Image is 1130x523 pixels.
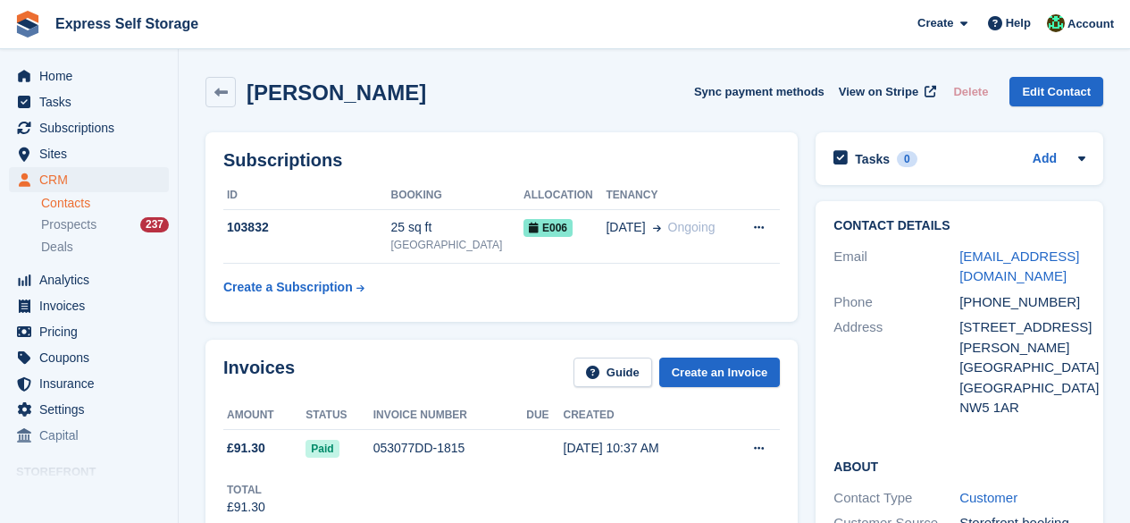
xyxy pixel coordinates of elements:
[39,397,146,422] span: Settings
[606,181,735,210] th: Tenancy
[39,141,146,166] span: Sites
[959,358,1085,378] div: [GEOGRAPHIC_DATA]
[959,317,1085,358] div: [STREET_ADDRESS][PERSON_NAME]
[1006,14,1031,32] span: Help
[833,488,959,509] div: Contact Type
[306,401,372,430] th: Status
[9,293,169,318] a: menu
[1033,149,1057,170] a: Add
[9,397,169,422] a: menu
[668,220,716,234] span: Ongoing
[39,371,146,396] span: Insurance
[373,401,527,430] th: Invoice number
[390,218,523,237] div: 25 sq ft
[9,345,169,370] a: menu
[390,181,523,210] th: Booking
[14,11,41,38] img: stora-icon-8386f47178a22dfd0bd8f6a31ec36ba5ce8667c1dd55bd0f319d3a0aa187defe.svg
[223,401,306,430] th: Amount
[41,216,96,233] span: Prospects
[833,247,959,287] div: Email
[227,439,265,458] span: £91.30
[223,181,390,210] th: ID
[227,498,265,517] div: £91.30
[41,195,169,212] a: Contacts
[39,167,146,192] span: CRM
[959,398,1085,418] div: NW5 1AR
[832,77,940,106] a: View on Stripe
[523,219,573,237] span: E006
[39,423,146,448] span: Capital
[9,371,169,396] a: menu
[833,219,1085,233] h2: Contact Details
[833,457,1085,475] h2: About
[9,319,169,344] a: menu
[9,63,169,89] a: menu
[694,77,824,106] button: Sync payment methods
[9,141,169,166] a: menu
[223,218,390,237] div: 103832
[959,378,1085,399] div: [GEOGRAPHIC_DATA]
[959,292,1085,313] div: [PHONE_NUMBER]
[223,358,295,387] h2: Invoices
[306,440,339,458] span: Paid
[390,237,523,253] div: [GEOGRAPHIC_DATA]
[39,267,146,292] span: Analytics
[897,151,917,167] div: 0
[523,181,606,210] th: Allocation
[9,115,169,140] a: menu
[39,345,146,370] span: Coupons
[855,151,890,167] h2: Tasks
[9,89,169,114] a: menu
[564,439,720,458] div: [DATE] 10:37 AM
[833,317,959,418] div: Address
[227,482,265,498] div: Total
[39,89,146,114] span: Tasks
[606,218,645,237] span: [DATE]
[9,267,169,292] a: menu
[41,215,169,234] a: Prospects 237
[833,292,959,313] div: Phone
[839,83,918,101] span: View on Stripe
[1009,77,1103,106] a: Edit Contact
[39,63,146,89] span: Home
[946,77,995,106] button: Delete
[373,439,527,458] div: 053077DD-1815
[223,271,364,304] a: Create a Subscription
[39,115,146,140] span: Subscriptions
[223,278,353,297] div: Create a Subscription
[41,238,169,257] a: Deals
[16,463,178,481] span: Storefront
[573,358,652,387] a: Guide
[9,423,169,448] a: menu
[39,293,146,318] span: Invoices
[48,9,205,38] a: Express Self Storage
[1047,14,1065,32] img: Shakiyra Davis
[223,150,780,171] h2: Subscriptions
[1067,15,1114,33] span: Account
[959,249,1079,284] a: [EMAIL_ADDRESS][DOMAIN_NAME]
[564,401,720,430] th: Created
[526,401,563,430] th: Due
[140,217,169,232] div: 237
[9,167,169,192] a: menu
[39,319,146,344] span: Pricing
[917,14,953,32] span: Create
[959,490,1017,505] a: Customer
[41,239,73,256] span: Deals
[659,358,781,387] a: Create an Invoice
[247,80,426,105] h2: [PERSON_NAME]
